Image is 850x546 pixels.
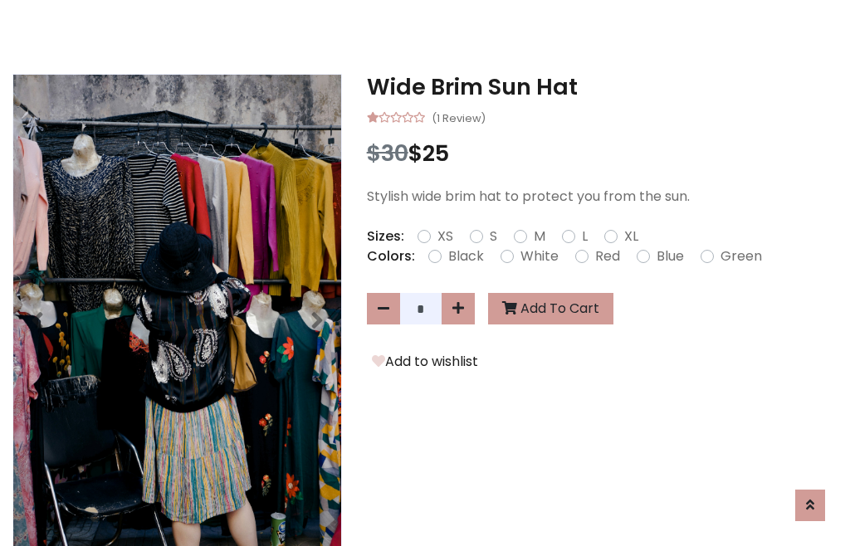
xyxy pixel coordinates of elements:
[367,227,404,246] p: Sizes:
[367,187,838,207] p: Stylish wide brim hat to protect you from the sun.
[432,107,486,127] small: (1 Review)
[437,227,453,246] label: XS
[423,138,449,168] span: 25
[367,74,838,100] h3: Wide Brim Sun Hat
[490,227,497,246] label: S
[624,227,638,246] label: XL
[448,246,484,266] label: Black
[367,246,415,266] p: Colors:
[657,246,684,266] label: Blue
[367,140,838,167] h3: $
[520,246,559,266] label: White
[582,227,588,246] label: L
[721,246,762,266] label: Green
[488,293,613,324] button: Add To Cart
[367,351,483,373] button: Add to wishlist
[534,227,545,246] label: M
[367,138,408,168] span: $30
[595,246,620,266] label: Red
